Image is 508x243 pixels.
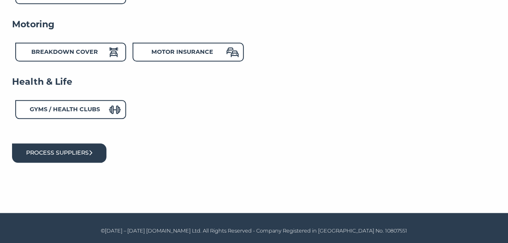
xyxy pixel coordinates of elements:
[30,106,100,113] strong: Gyms / Health Clubs
[12,76,496,88] h4: Health & Life
[12,18,496,31] h4: Motoring
[15,100,126,119] div: Gyms / Health Clubs
[12,143,106,162] button: Process suppliers
[31,48,98,55] strong: Breakdown Cover
[15,43,126,61] div: Breakdown Cover
[151,48,213,55] strong: Motor Insurance
[133,43,243,61] div: Motor Insurance
[10,227,498,235] p: ©[DATE] – [DATE] [DOMAIN_NAME] Ltd. All Rights Reserved - Company Registered in [GEOGRAPHIC_DATA]...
